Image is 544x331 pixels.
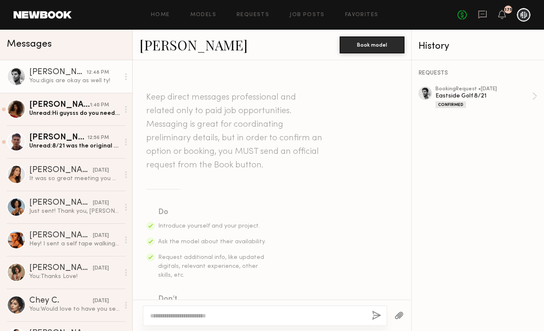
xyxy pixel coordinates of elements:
[29,68,86,77] div: [PERSON_NAME]
[29,101,90,109] div: [PERSON_NAME]
[435,86,537,108] a: bookingRequest •[DATE]Eastside Golf 8/21Confirmed
[237,12,269,18] a: Requests
[86,69,109,77] div: 12:48 PM
[93,264,109,273] div: [DATE]
[151,12,170,18] a: Home
[87,134,109,142] div: 12:56 PM
[158,255,264,278] span: Request additional info, like updated digitals, relevant experience, other skills, etc.
[340,36,405,53] button: Book model
[29,305,120,313] div: You: Would love to have you send in a self tape! Please show full body, wearing the casting attir...
[139,36,248,54] a: [PERSON_NAME]
[93,232,109,240] div: [DATE]
[29,175,120,183] div: It was so great meeting you guys [DATE], thank you so much for having me in for the casting!🙏🏼
[435,92,532,100] div: Eastside Golf 8/21
[93,297,109,305] div: [DATE]
[7,39,52,49] span: Messages
[345,12,379,18] a: Favorites
[505,8,512,12] div: 175
[29,199,93,207] div: [PERSON_NAME]
[158,293,267,305] div: Don’t
[290,12,325,18] a: Job Posts
[29,297,93,305] div: Chey C.
[90,101,109,109] div: 1:40 PM
[29,264,93,273] div: [PERSON_NAME]
[29,207,120,215] div: Just sent! Thank you, [PERSON_NAME]
[29,134,87,142] div: [PERSON_NAME]
[158,223,260,229] span: Introduce yourself and your project.
[93,199,109,207] div: [DATE]
[158,239,266,245] span: Ask the model about their availability.
[340,41,405,48] a: Book model
[435,101,466,108] div: Confirmed
[29,240,120,248] div: Hey! I sent a self tape walking video. It looks blurry from my end of the email. Let me know if i...
[29,231,93,240] div: [PERSON_NAME]
[29,77,120,85] div: You: digis are okay as well ty!
[29,166,93,175] div: [PERSON_NAME]
[29,273,120,281] div: You: Thanks Love!
[435,86,532,92] div: booking Request • [DATE]
[29,142,120,150] div: Unread: 8/21 was the original date right?
[158,206,267,218] div: Do
[418,70,537,76] div: REQUESTS
[93,167,109,175] div: [DATE]
[418,42,537,51] div: History
[146,91,324,172] header: Keep direct messages professional and related only to paid job opportunities. Messaging is great ...
[190,12,216,18] a: Models
[29,109,120,117] div: Unread: Hi guysss do you need me for any of these dates? Trying to get my schedule figured out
